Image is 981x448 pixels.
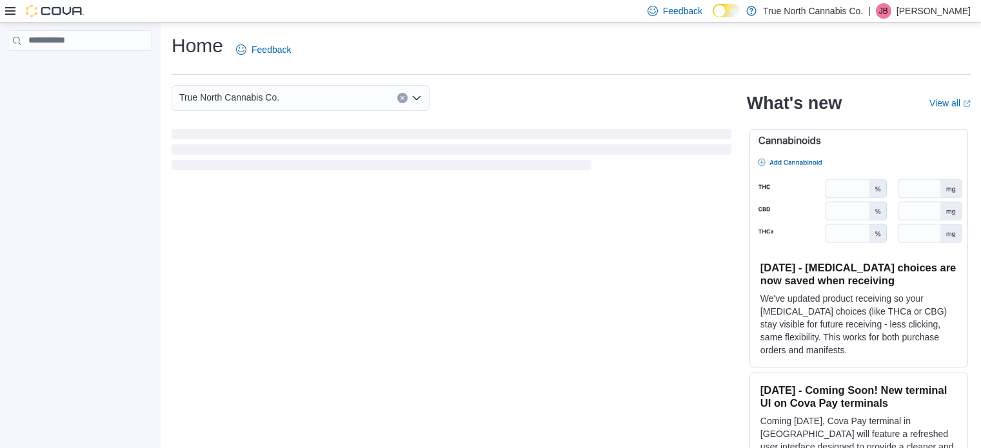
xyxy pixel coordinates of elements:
[713,4,740,17] input: Dark Mode
[929,98,971,108] a: View allExternal link
[760,292,957,356] p: We've updated product receiving so your [MEDICAL_DATA] choices (like THCa or CBG) stay visible fo...
[179,90,279,105] span: True North Cannabis Co.
[8,54,152,84] nav: Complex example
[231,37,296,63] a: Feedback
[397,93,408,103] button: Clear input
[760,384,957,409] h3: [DATE] - Coming Soon! New terminal UI on Cova Pay terminals
[747,93,842,113] h2: What's new
[897,3,971,19] p: [PERSON_NAME]
[760,261,957,287] h3: [DATE] - [MEDICAL_DATA] choices are now saved when receiving
[868,3,871,19] p: |
[876,3,891,19] div: Jeff Butcher
[763,3,863,19] p: True North Cannabis Co.
[663,5,702,17] span: Feedback
[411,93,422,103] button: Open list of options
[172,131,731,173] span: Loading
[172,33,223,59] h1: Home
[879,3,888,19] span: JB
[26,5,84,17] img: Cova
[963,100,971,108] svg: External link
[252,43,291,56] span: Feedback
